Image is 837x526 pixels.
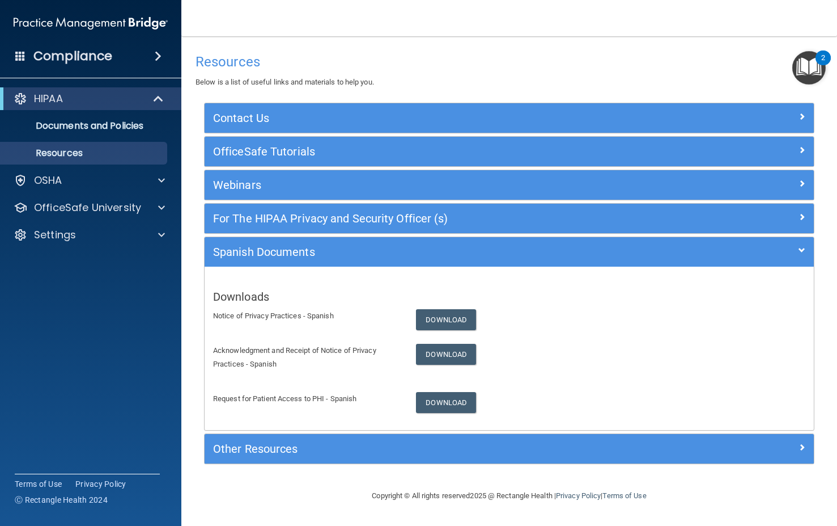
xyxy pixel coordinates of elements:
[34,201,141,214] p: OfficeSafe University
[213,309,399,323] p: Notice of Privacy Practices - Spanish
[14,92,164,106] a: HIPAA
[213,443,653,455] h5: Other Resources
[196,78,374,86] span: Below is a list of useful links and materials to help you.
[213,109,805,127] a: Contact Us
[7,120,162,132] p: Documents and Policies
[34,228,76,242] p: Settings
[34,174,62,187] p: OSHA
[34,92,63,106] p: HIPAA
[303,478,716,514] div: Copyright © All rights reserved 2025 @ Rectangle Health | |
[213,212,653,225] h5: For The HIPAA Privacy and Security Officer (s)
[33,48,112,64] h4: Compliance
[602,491,646,500] a: Terms of Use
[213,176,805,194] a: Webinars
[15,494,108,506] span: Ⓒ Rectangle Health 2024
[7,148,162,159] p: Resources
[821,58,825,73] div: 2
[213,344,399,371] p: Acknowledgment and Receipt of Notice of Privacy Practices - Spanish
[213,246,653,258] h5: Spanish Documents
[196,54,823,69] h4: Resources
[416,344,476,365] a: Download
[556,491,601,500] a: Privacy Policy
[416,309,476,330] a: Download
[213,243,805,261] a: Spanish Documents
[213,392,399,406] p: Request for Patient Access to PHI - Spanish
[14,174,165,187] a: OSHA
[14,12,168,35] img: PMB logo
[416,392,476,413] a: Download
[641,445,823,491] iframe: Drift Widget Chat Controller
[14,201,165,214] a: OfficeSafe University
[15,478,62,490] a: Terms of Use
[792,51,826,85] button: Open Resource Center, 2 new notifications
[213,440,805,458] a: Other Resources
[213,291,805,303] h5: Downloads
[213,112,653,124] h5: Contact Us
[213,142,805,161] a: OfficeSafe Tutorials
[75,478,126,490] a: Privacy Policy
[213,145,653,158] h5: OfficeSafe Tutorials
[14,228,165,242] a: Settings
[213,179,653,191] h5: Webinars
[213,209,805,228] a: For The HIPAA Privacy and Security Officer (s)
